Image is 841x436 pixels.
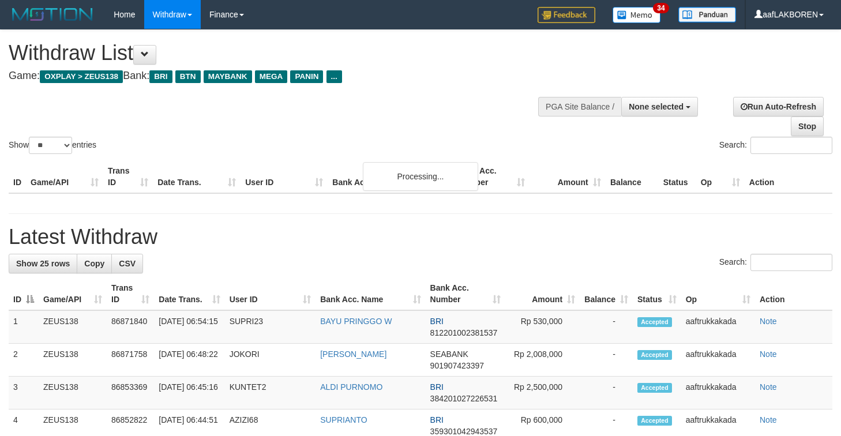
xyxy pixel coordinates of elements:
[107,310,154,344] td: 86871840
[9,160,26,193] th: ID
[750,137,832,154] input: Search:
[430,415,444,424] span: BRI
[430,427,498,436] span: Copy 359301042943537 to clipboard
[363,162,478,191] div: Processing...
[154,377,224,409] td: [DATE] 06:45:16
[107,377,154,409] td: 86853369
[755,277,832,310] th: Action
[26,160,103,193] th: Game/API
[9,254,77,273] a: Show 25 rows
[696,160,745,193] th: Op
[225,377,316,409] td: KUNTET2
[538,7,595,23] img: Feedback.jpg
[328,160,453,193] th: Bank Acc. Name
[225,310,316,344] td: SUPRI23
[606,160,659,193] th: Balance
[241,160,328,193] th: User ID
[633,277,681,310] th: Status: activate to sort column ascending
[316,277,425,310] th: Bank Acc. Name: activate to sort column ascending
[29,137,72,154] select: Showentries
[39,310,107,344] td: ZEUS138
[760,382,777,392] a: Note
[204,70,252,83] span: MAYBANK
[580,344,633,377] td: -
[760,317,777,326] a: Note
[430,361,484,370] span: Copy 901907423397 to clipboard
[719,254,832,271] label: Search:
[733,97,824,116] a: Run Auto-Refresh
[505,377,580,409] td: Rp 2,500,000
[613,7,661,23] img: Button%20Memo.svg
[681,310,755,344] td: aaftrukkakada
[681,377,755,409] td: aaftrukkakada
[426,277,506,310] th: Bank Acc. Number: activate to sort column ascending
[154,310,224,344] td: [DATE] 06:54:15
[9,344,39,377] td: 2
[637,416,672,426] span: Accepted
[637,383,672,393] span: Accepted
[653,3,669,13] span: 34
[580,377,633,409] td: -
[9,42,549,65] h1: Withdraw List
[111,254,143,273] a: CSV
[40,70,123,83] span: OXPLAY > ZEUS138
[9,70,549,82] h4: Game: Bank:
[745,160,832,193] th: Action
[103,160,153,193] th: Trans ID
[9,377,39,409] td: 3
[430,328,498,337] span: Copy 812201002381537 to clipboard
[505,277,580,310] th: Amount: activate to sort column ascending
[538,97,621,116] div: PGA Site Balance /
[621,97,698,116] button: None selected
[154,277,224,310] th: Date Trans.: activate to sort column ascending
[637,317,672,327] span: Accepted
[9,137,96,154] label: Show entries
[119,259,136,268] span: CSV
[629,102,684,111] span: None selected
[430,317,444,326] span: BRI
[719,137,832,154] label: Search:
[39,277,107,310] th: Game/API: activate to sort column ascending
[678,7,736,22] img: panduan.png
[681,344,755,377] td: aaftrukkakada
[659,160,696,193] th: Status
[255,70,288,83] span: MEGA
[791,116,824,136] a: Stop
[505,344,580,377] td: Rp 2,008,000
[430,382,444,392] span: BRI
[760,415,777,424] a: Note
[9,6,96,23] img: MOTION_logo.png
[9,277,39,310] th: ID: activate to sort column descending
[637,350,672,360] span: Accepted
[530,160,606,193] th: Amount
[107,277,154,310] th: Trans ID: activate to sort column ascending
[430,394,498,403] span: Copy 384201027226531 to clipboard
[154,344,224,377] td: [DATE] 06:48:22
[175,70,201,83] span: BTN
[320,317,392,326] a: BAYU PRINGGO W
[326,70,342,83] span: ...
[39,377,107,409] td: ZEUS138
[505,310,580,344] td: Rp 530,000
[290,70,323,83] span: PANIN
[225,344,316,377] td: JOKORI
[149,70,172,83] span: BRI
[681,277,755,310] th: Op: activate to sort column ascending
[320,382,382,392] a: ALDI PURNOMO
[320,415,367,424] a: SUPRIANTO
[225,277,316,310] th: User ID: activate to sort column ascending
[107,344,154,377] td: 86871758
[39,344,107,377] td: ZEUS138
[760,349,777,359] a: Note
[580,310,633,344] td: -
[77,254,112,273] a: Copy
[750,254,832,271] input: Search:
[153,160,241,193] th: Date Trans.
[84,259,104,268] span: Copy
[9,310,39,344] td: 1
[430,349,468,359] span: SEABANK
[9,225,832,249] h1: Latest Withdraw
[16,259,70,268] span: Show 25 rows
[320,349,386,359] a: [PERSON_NAME]
[453,160,529,193] th: Bank Acc. Number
